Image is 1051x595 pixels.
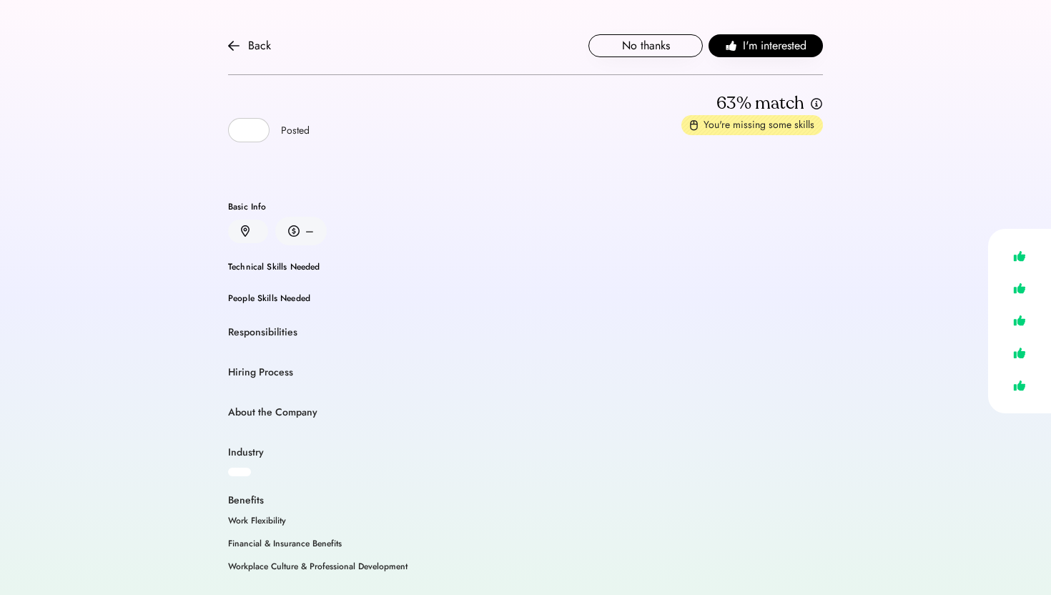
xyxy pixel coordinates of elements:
[228,40,240,51] img: arrow-back.svg
[228,493,264,508] div: Benefits
[228,539,342,548] div: Financial & Insurance Benefits
[228,446,264,460] div: Industry
[305,222,314,240] div: –
[228,405,317,420] div: About the Company
[248,37,271,54] div: Back
[281,124,310,138] div: Posted
[228,365,293,380] div: Hiring Process
[288,225,300,237] img: money.svg
[241,225,250,237] img: location.svg
[1010,375,1030,396] img: like.svg
[228,262,823,271] div: Technical Skills Needed
[704,118,814,132] div: You're missing some skills
[228,562,408,571] div: Workplace Culture & Professional Development
[228,325,297,340] div: Responsibilities
[228,202,823,211] div: Basic Info
[709,34,823,57] button: I'm interested
[1010,246,1030,267] img: like.svg
[228,294,823,303] div: People Skills Needed
[1010,310,1030,331] img: like.svg
[1010,343,1030,363] img: like.svg
[588,34,703,57] button: No thanks
[1010,278,1030,299] img: like.svg
[690,119,698,131] img: missing-skills.svg
[716,92,804,115] div: 63% match
[237,122,255,139] img: yH5BAEAAAAALAAAAAABAAEAAAIBRAA7
[743,37,806,54] span: I'm interested
[228,516,286,525] div: Work Flexibility
[810,97,823,111] img: info.svg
